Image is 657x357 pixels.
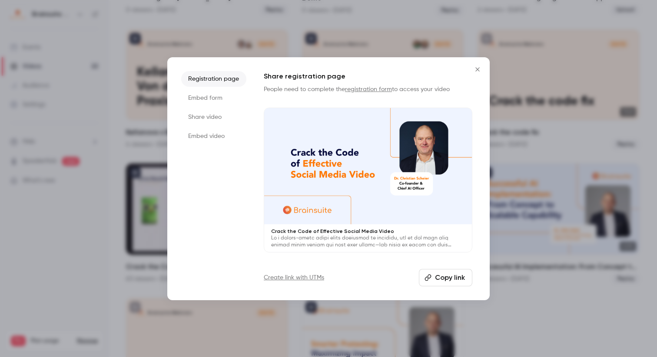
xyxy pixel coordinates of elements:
h1: Share registration page [264,71,472,82]
a: Crack the Code of Effective Social Media VideoLo i dolors-ametc adipi elits doeiusmod te incididu... [264,108,472,253]
li: Share video [181,109,246,125]
button: Copy link [419,269,472,286]
li: Embed form [181,90,246,106]
a: registration form [345,86,392,92]
button: Close [469,61,486,78]
p: Crack the Code of Effective Social Media Video [271,228,465,235]
p: Lo i dolors-ametc adipi elits doeiusmod te incididu, utl et dol magn aliq enimad minim veniam qui... [271,235,465,249]
p: People need to complete the to access your video [264,85,472,94]
a: Create link with UTMs [264,273,324,282]
li: Embed video [181,128,246,144]
li: Registration page [181,71,246,87]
